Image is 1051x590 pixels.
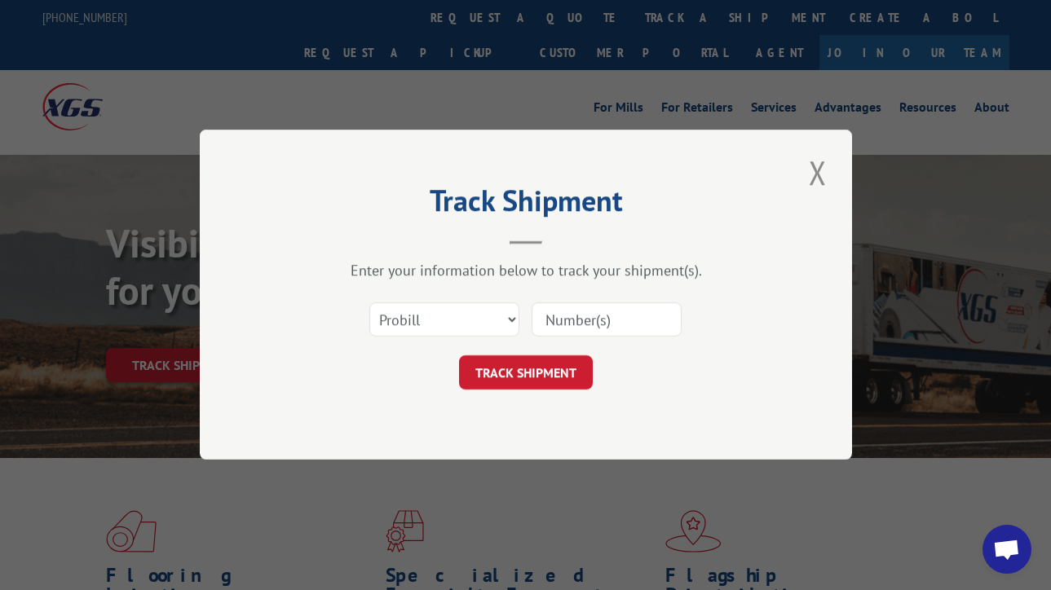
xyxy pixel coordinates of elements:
[983,525,1031,574] a: Open chat
[459,356,593,390] button: TRACK SHIPMENT
[281,262,771,280] div: Enter your information below to track your shipment(s).
[532,303,682,337] input: Number(s)
[804,150,832,195] button: Close modal
[281,189,771,220] h2: Track Shipment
